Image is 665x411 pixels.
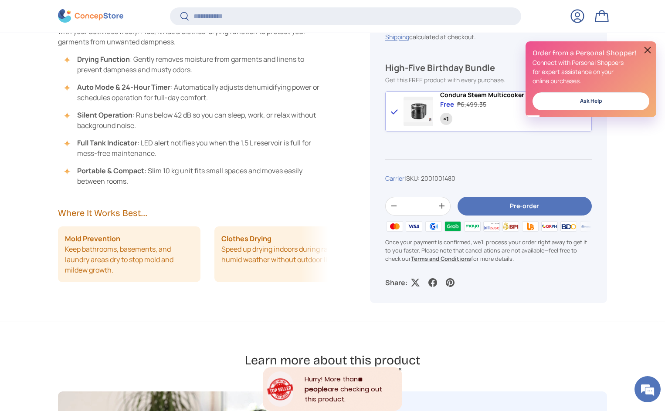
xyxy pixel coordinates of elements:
[440,101,454,110] div: Free
[559,220,578,233] img: bdo
[385,220,404,233] img: master
[404,174,455,182] span: |
[385,33,409,41] a: Shipping
[385,62,592,74] div: High-Five Birthday Bundle
[398,367,402,371] div: Close
[67,165,328,186] li: : Slim 10 kg unit fits small spaces and moves easily between rooms.
[65,233,120,244] strong: Mold Prevention
[67,138,328,158] li: : LED alert notifies you when the 1.5 L reservoir is full for mess-free maintenance.
[214,226,357,282] li: Speed up drying indoors during rainy or humid weather without outdoor lines.
[462,220,482,233] img: maya
[440,91,524,99] a: Condura Steam Multicooker
[385,277,407,288] p: Share:
[67,54,328,75] li: : Gently removes moisture from garments and linens to prevent dampness and musty odors.
[385,76,506,84] span: Get this FREE product with every purchase.
[245,352,420,368] h2: Learn more about this product
[58,226,200,282] li: Keep bathrooms, basements, and laundry areas dry to stop mold and mildew growth.
[77,110,132,120] strong: Silent Operation
[385,32,592,41] div: calculated at checkout.
[67,82,328,103] li: : Automatically adjusts dehumidifying power or schedules operation for full-day comfort.
[579,220,598,233] img: metrobank
[440,113,452,125] div: Quantity
[440,91,524,99] span: Condura Steam Multicooker
[385,238,592,263] p: Once your payment is confirmed, we'll process your order right away to get it to you faster. Plea...
[424,220,443,233] img: gcash
[501,220,520,233] img: bpi
[421,174,455,182] span: 2001001480
[540,220,559,233] img: qrph
[533,48,649,58] h2: Order from a Personal Shopper!
[404,220,424,233] img: visa
[77,166,144,175] strong: Portable & Compact
[385,174,404,182] a: Carrier
[67,110,328,131] li: : Runs below 42 dB so you can sleep, work, or relax without background noise.
[443,220,462,233] img: grabpay
[58,10,123,23] img: ConcepStore
[411,255,471,263] a: Terms and Conditions
[221,233,271,244] strong: Clothes Drying
[533,92,649,110] a: Ask Help
[482,220,501,233] img: billease
[77,82,170,92] strong: Auto Mode & 24-Hour Timer
[58,207,328,219] h2: Where It Works Best...
[533,58,649,85] p: Connect with Personal Shoppers for expert assistance on your online purchases.
[457,101,486,110] div: ₱6,499.35
[77,54,130,64] strong: Drying Function
[520,220,539,233] img: ubp
[406,174,420,182] span: SKU:
[458,197,592,216] button: Pre-order
[77,138,137,148] strong: Full Tank Indicator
